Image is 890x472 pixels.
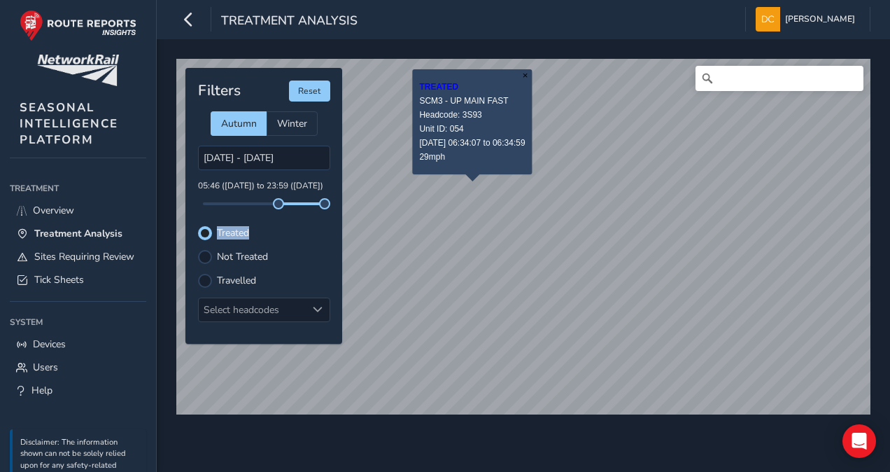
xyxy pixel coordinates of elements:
[198,82,241,99] h4: Filters
[10,356,146,379] a: Users
[10,333,146,356] a: Devices
[217,228,249,238] label: Treated
[199,298,306,321] div: Select headcodes
[33,204,74,217] span: Overview
[221,12,358,32] span: Treatment Analysis
[267,111,318,136] div: Winter
[31,384,52,397] span: Help
[34,273,84,286] span: Tick Sheets
[10,222,146,245] a: Treatment Analysis
[419,122,525,136] div: Unit ID: 054
[217,252,268,262] label: Not Treated
[211,111,267,136] div: Autumn
[10,245,146,268] a: Sites Requiring Review
[518,69,532,81] button: Close popup
[419,80,525,94] div: TREATED
[20,99,118,148] span: SEASONAL INTELLIGENCE PLATFORM
[695,66,863,91] input: Search
[176,59,870,415] canvas: Map
[33,361,58,374] span: Users
[221,117,257,130] span: Autumn
[419,108,525,122] div: Headcode: 3S93
[756,7,780,32] img: diamond-layout
[419,94,525,108] div: SCM3 - UP MAIN FAST
[10,312,146,333] div: System
[37,55,119,86] img: customer logo
[419,150,525,164] div: 29mph
[34,227,122,240] span: Treatment Analysis
[10,199,146,222] a: Overview
[842,424,876,458] div: Open Intercom Messenger
[33,338,66,351] span: Devices
[756,7,860,32] button: [PERSON_NAME]
[289,81,330,102] button: Reset
[34,250,134,263] span: Sites Requiring Review
[20,10,136,41] img: rr logo
[198,180,330,193] p: 05:46 ([DATE]) to 23:59 ([DATE])
[10,379,146,402] a: Help
[419,136,525,150] div: [DATE] 06:34:07 to 06:34:59
[10,268,146,291] a: Tick Sheets
[277,117,307,130] span: Winter
[785,7,855,32] span: [PERSON_NAME]
[217,276,256,286] label: Travelled
[10,178,146,199] div: Treatment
